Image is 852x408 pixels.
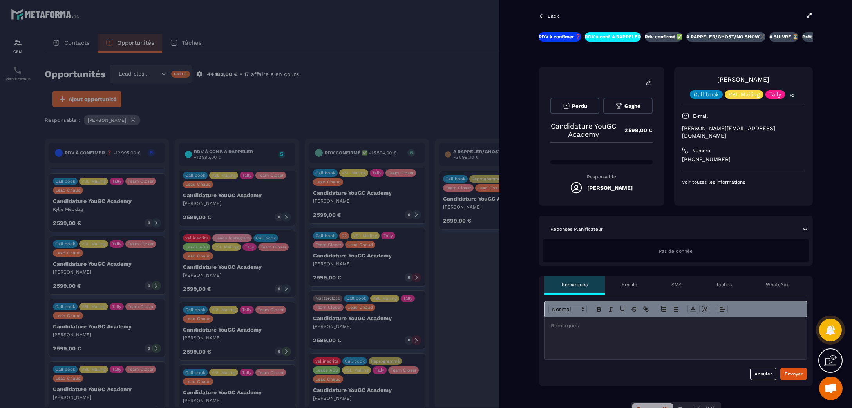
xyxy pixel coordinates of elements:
p: Call book [694,92,719,97]
p: 2 599,00 € [617,123,653,138]
p: Tâches [716,281,732,288]
a: [PERSON_NAME] [717,76,769,83]
p: SMS [671,281,682,288]
span: Pas de donnée [659,248,693,254]
p: Voir toutes les informations [682,179,805,185]
p: [PERSON_NAME][EMAIL_ADDRESS][DOMAIN_NAME] [682,125,805,140]
button: Perdu [550,98,599,114]
p: Candidature YouGC Academy [550,122,617,138]
p: WhatsApp [766,281,790,288]
button: Gagné [603,98,652,114]
p: Responsable [550,174,653,180]
button: Envoyer [780,368,807,380]
p: Réponses Planificateur [550,226,603,232]
div: Ouvrir le chat [819,377,843,400]
span: Gagné [624,103,640,109]
button: Annuler [750,368,776,380]
p: Numéro [692,147,710,154]
h5: [PERSON_NAME] [587,185,633,191]
p: [PHONE_NUMBER] [682,156,805,163]
p: E-mail [693,113,708,119]
span: Perdu [572,103,587,109]
div: Envoyer [785,370,803,378]
p: Remarques [562,281,588,288]
p: +2 [787,91,797,100]
p: Emails [622,281,637,288]
p: Tally [769,92,781,97]
p: VSL Mailing [729,92,760,97]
